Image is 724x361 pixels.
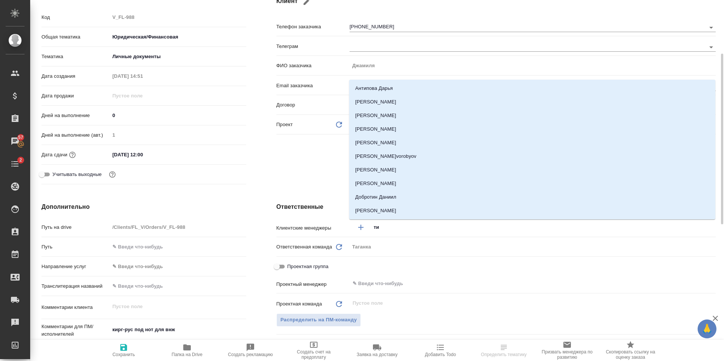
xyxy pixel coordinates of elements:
[110,12,246,23] input: Пустое поле
[540,349,594,360] span: Призвать менеджера по развитию
[276,62,350,69] p: ФИО заказчика
[2,132,28,151] a: 57
[110,260,246,273] div: ✎ Введи что-нибудь
[41,263,110,270] p: Направление услуг
[41,33,110,41] p: Общая тематика
[155,340,219,361] button: Папка на Drive
[110,90,176,101] input: Пустое поле
[41,14,110,21] p: Код
[41,151,67,159] p: Дата сдачи
[15,156,26,164] span: 2
[712,227,713,228] button: Close
[110,241,246,252] input: ✎ Введи что-нибудь
[228,352,273,357] span: Создать рекламацию
[349,163,715,177] li: [PERSON_NAME]
[349,82,715,95] li: Антипова Дарья
[357,352,397,357] span: Заявка на доставку
[352,218,370,236] button: Добавить менеджера
[276,300,322,308] p: Проектная команда
[41,323,110,338] p: Комментарии для ПМ/исполнителей
[41,224,110,231] p: Путь на drive
[41,202,246,211] h4: Дополнительно
[110,31,246,43] div: Юридическая/Финансовая
[349,95,715,109] li: [PERSON_NAME]
[350,241,716,253] div: Таганка
[698,319,716,338] button: 🙏
[276,313,361,327] button: Распределить на ПМ-команду
[287,349,341,360] span: Создать счет на предоплату
[349,218,715,231] li: [PERSON_NAME]
[349,122,715,136] li: [PERSON_NAME]
[345,340,409,361] button: Заявка на доставку
[112,352,135,357] span: Сохранить
[712,283,713,284] button: Open
[373,223,688,232] input: ✎ Введи что-нибудь
[92,340,155,361] button: Сохранить
[52,171,102,178] span: Учитывать выходные
[481,352,526,357] span: Определить тематику
[472,340,535,361] button: Определить тематику
[603,349,658,360] span: Скопировать ссылку на оценку заказа
[287,263,328,270] span: Проектная группа
[110,130,246,140] input: Пустое поле
[41,131,110,139] p: Дней на выполнение (авт.)
[276,23,350,31] p: Телефон заказчика
[110,71,176,82] input: Пустое поле
[276,82,350,89] p: Email заказчика
[352,299,698,308] input: Пустое поле
[41,112,110,119] p: Дней на выполнение
[41,243,110,251] p: Путь
[599,340,662,361] button: Скопировать ссылку на оценку заказа
[701,321,713,337] span: 🙏
[276,121,293,128] p: Проект
[41,304,110,311] p: Комментарии клиента
[276,202,716,211] h4: Ответственные
[276,243,332,251] p: Ответственная команда
[14,134,28,141] span: 57
[349,177,715,190] li: [PERSON_NAME]
[110,323,246,336] textarea: кирг-рус под нот для внж
[350,60,716,71] input: Пустое поле
[535,340,599,361] button: Призвать менеджера по развитию
[110,50,246,63] div: Личные документы
[349,190,715,204] li: Добротин Даниил
[281,316,357,324] span: Распределить на ПМ-команду
[112,263,237,270] div: ✎ Введи что-нибудь
[425,352,456,357] span: Добавить Todo
[349,136,715,150] li: [PERSON_NAME]
[352,279,688,288] input: ✎ Введи что-нибудь
[349,204,715,218] li: [PERSON_NAME]
[41,282,110,290] p: Транслитерация названий
[706,22,716,33] button: Open
[276,43,350,50] p: Телеграм
[110,281,246,292] input: ✎ Введи что-нибудь
[282,340,345,361] button: Создать счет на предоплату
[110,222,246,233] input: Пустое поле
[172,352,202,357] span: Папка на Drive
[350,338,716,351] div: Сайт и SEO
[41,53,110,60] p: Тематика
[219,340,282,361] button: Создать рекламацию
[110,110,246,121] input: ✎ Введи что-нибудь
[2,154,28,173] a: 2
[41,92,110,100] p: Дата продажи
[276,101,350,109] p: Договор
[349,150,715,163] li: [PERSON_NAME]vorobyov
[276,224,350,232] p: Клиентские менеджеры
[409,340,472,361] button: Добавить Todo
[706,42,716,52] button: Open
[67,150,77,160] button: Если добавить услуги и заполнить их объемом, то дата рассчитается автоматически
[107,170,117,179] button: Выбери, если сб и вс нужно считать рабочими днями для выполнения заказа.
[349,109,715,122] li: [PERSON_NAME]
[276,281,350,288] p: Проектный менеджер
[41,73,110,80] p: Дата создания
[110,149,176,160] input: ✎ Введи что-нибудь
